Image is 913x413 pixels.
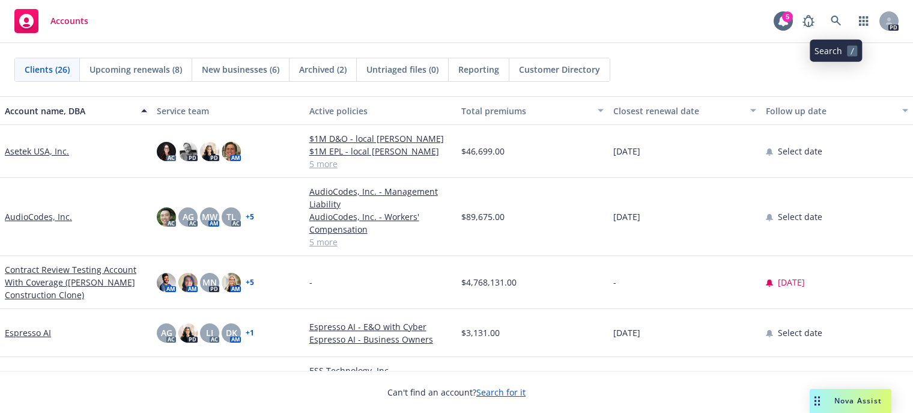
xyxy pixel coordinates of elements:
[761,96,913,125] button: Follow up date
[778,276,805,289] span: [DATE]
[246,279,254,286] a: + 5
[309,364,452,390] a: ESS Technology, Inc. - Management Liability
[309,320,452,333] a: Espresso AI - E&O with Cyber
[309,276,312,289] span: -
[5,326,51,339] a: Espresso AI
[202,276,217,289] span: MN
[810,389,891,413] button: Nova Assist
[456,96,608,125] button: Total premiums
[309,132,452,145] a: $1M D&O - local [PERSON_NAME]
[387,386,526,399] span: Can't find an account?
[226,210,236,223] span: TL
[309,185,452,210] a: AudioCodes, Inc. - Management Liability
[157,207,176,227] img: photo
[458,63,499,76] span: Reporting
[50,16,88,26] span: Accounts
[89,63,182,76] span: Upcoming renewals (8)
[461,210,505,223] span: $89,675.00
[796,9,820,33] a: Report a Bug
[309,105,452,117] div: Active policies
[226,326,237,339] span: DK
[461,276,517,289] span: $4,768,131.00
[309,236,452,248] a: 5 more
[782,11,793,22] div: 5
[613,326,640,339] span: [DATE]
[157,142,176,161] img: photo
[778,326,822,339] span: Select date
[309,158,452,170] a: 5 more
[852,9,876,33] a: Switch app
[157,273,176,292] img: photo
[608,96,760,125] button: Closest renewal date
[25,63,70,76] span: Clients (26)
[476,387,526,398] a: Search for it
[246,213,254,221] a: + 5
[202,63,279,76] span: New businesses (6)
[613,210,640,223] span: [DATE]
[178,273,198,292] img: photo
[222,142,241,161] img: photo
[778,145,822,158] span: Select date
[161,326,172,339] span: AG
[824,9,848,33] a: Search
[613,145,640,158] span: [DATE]
[778,210,822,223] span: Select date
[810,389,825,413] div: Drag to move
[366,63,438,76] span: Untriaged files (0)
[766,105,895,117] div: Follow up date
[299,63,347,76] span: Archived (2)
[5,105,134,117] div: Account name, DBA
[152,96,304,125] button: Service team
[246,329,254,337] a: + 1
[202,210,217,223] span: MW
[178,142,198,161] img: photo
[5,263,147,301] a: Contract Review Testing Account With Coverage ([PERSON_NAME] Construction Clone)
[5,210,72,223] a: AudioCodes, Inc.
[200,142,219,161] img: photo
[309,333,452,346] a: Espresso AI - Business Owners
[157,105,299,117] div: Service team
[613,276,616,289] span: -
[206,326,213,339] span: LI
[309,210,452,236] a: AudioCodes, Inc. - Workers' Compensation
[178,323,198,343] img: photo
[519,63,600,76] span: Customer Directory
[10,4,93,38] a: Accounts
[613,105,742,117] div: Closest renewal date
[183,210,194,223] span: AG
[305,96,456,125] button: Active policies
[222,273,241,292] img: photo
[5,145,69,158] a: Asetek USA, Inc.
[309,145,452,158] a: $1M EPL - local [PERSON_NAME]
[834,396,882,406] span: Nova Assist
[461,326,500,339] span: $3,131.00
[461,105,590,117] div: Total premiums
[461,145,505,158] span: $46,699.00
